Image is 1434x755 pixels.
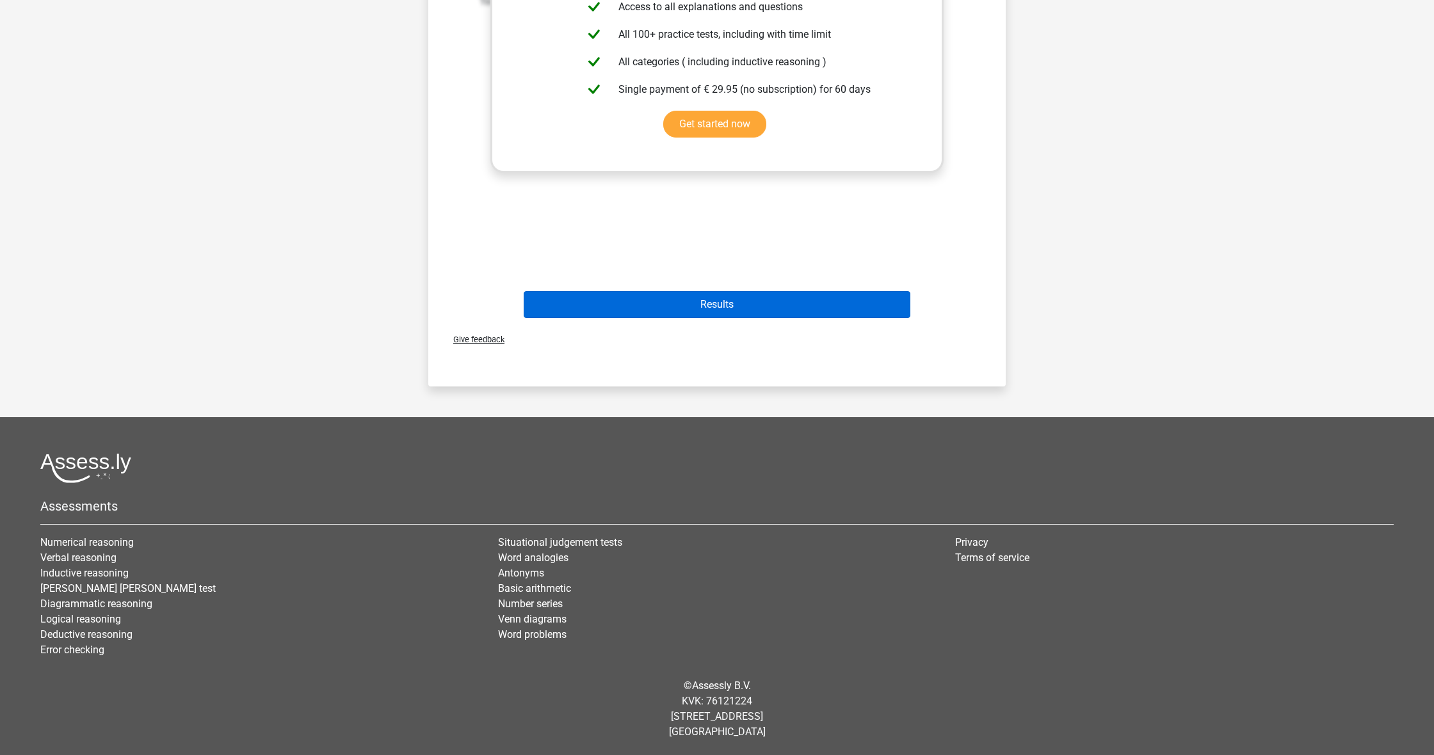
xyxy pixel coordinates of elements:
a: [PERSON_NAME] [PERSON_NAME] test [40,582,216,594]
div: © KVK: 76121224 [STREET_ADDRESS] [GEOGRAPHIC_DATA] [31,668,1403,750]
a: Error checking [40,644,104,656]
a: Privacy [955,536,988,548]
a: Deductive reasoning [40,628,133,640]
a: Assessly B.V. [692,679,751,692]
img: Assessly logo [40,453,131,483]
a: Diagrammatic reasoning [40,598,152,610]
a: Terms of service [955,552,1029,564]
a: Number series [498,598,563,610]
span: Give feedback [443,335,504,344]
a: Verbal reasoning [40,552,117,564]
a: Logical reasoning [40,613,121,625]
a: Antonyms [498,567,544,579]
h5: Assessments [40,498,1394,514]
a: Get started now [663,111,766,138]
a: Venn diagrams [498,613,567,625]
a: Word problems [498,628,567,640]
a: Basic arithmetic [498,582,571,594]
a: Inductive reasoning [40,567,129,579]
button: Results [524,291,911,318]
a: Word analogies [498,552,568,564]
a: Numerical reasoning [40,536,134,548]
a: Situational judgement tests [498,536,622,548]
